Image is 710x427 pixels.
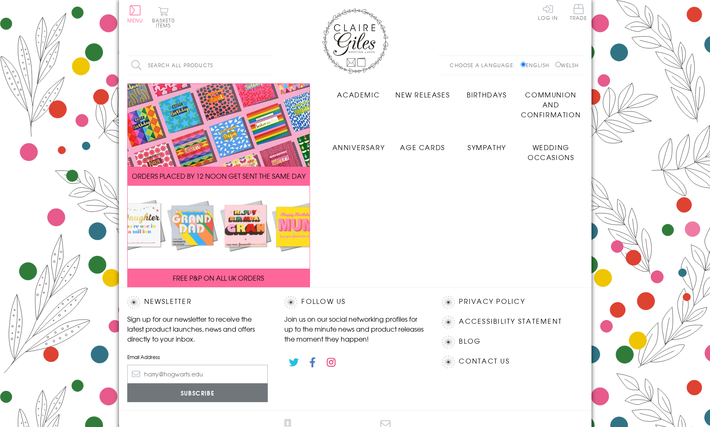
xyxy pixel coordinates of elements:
input: English [521,62,526,67]
input: Search [264,56,272,75]
span: Academic [337,90,380,99]
a: Contact Us [459,356,509,367]
span: Sympathy [468,142,506,152]
label: Welsh [555,61,579,69]
input: Search all products [127,56,272,75]
a: Anniversary [327,136,391,152]
span: Anniversary [332,142,385,152]
span: New Releases [395,90,450,99]
h2: Newsletter [127,296,268,308]
span: FREE P&P ON ALL UK ORDERS [173,273,264,283]
p: Join us on our social networking profiles for up to the minute news and product releases the mome... [284,314,425,344]
a: Accessibility Statement [459,316,562,327]
input: Subscribe [127,383,268,402]
a: Communion and Confirmation [519,83,583,119]
a: Log In [538,4,558,20]
a: Trade [570,4,587,22]
a: New Releases [390,83,455,99]
h2: Follow Us [284,296,425,308]
span: Communion and Confirmation [521,90,581,119]
p: Sign up for our newsletter to receive the latest product launches, news and offers directly to yo... [127,314,268,344]
a: Birthdays [455,83,519,99]
a: Blog [459,336,481,347]
span: Age Cards [400,142,445,152]
p: Choose a language: [450,61,519,69]
input: harry@hogwarts.edu [127,365,268,383]
img: Claire Giles Greetings Cards [322,8,388,74]
a: Privacy Policy [459,296,525,307]
input: Welsh [555,62,561,67]
label: Email Address [127,353,268,361]
a: Sympathy [455,136,519,152]
span: Menu [127,17,143,24]
label: English [521,61,553,69]
button: Basket0 items [152,7,175,28]
button: Menu [127,5,143,23]
span: ORDERS PLACED BY 12 NOON GET SENT THE SAME DAY [132,171,305,181]
a: Age Cards [390,136,455,152]
span: Wedding Occasions [528,142,574,162]
span: Birthdays [467,90,506,99]
a: Wedding Occasions [519,136,583,162]
a: Academic [327,83,391,99]
span: 0 items [156,17,175,29]
span: Trade [570,4,587,20]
